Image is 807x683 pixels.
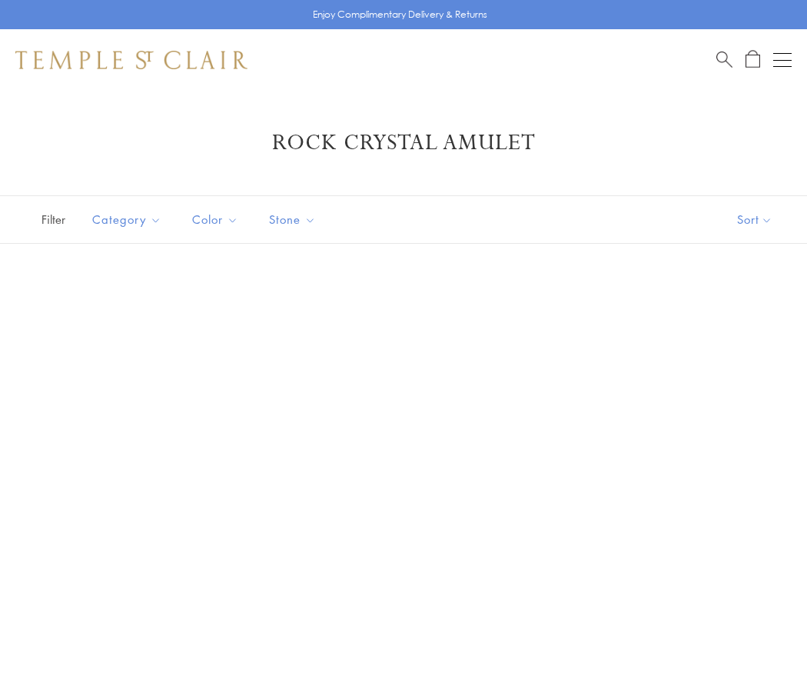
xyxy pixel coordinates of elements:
[81,202,173,237] button: Category
[15,51,247,69] img: Temple St. Clair
[746,50,760,69] a: Open Shopping Bag
[773,51,792,69] button: Open navigation
[716,50,732,69] a: Search
[181,202,250,237] button: Color
[702,196,807,243] button: Show sort by
[313,7,487,22] p: Enjoy Complimentary Delivery & Returns
[184,210,250,229] span: Color
[38,129,769,157] h1: Rock Crystal Amulet
[85,210,173,229] span: Category
[257,202,327,237] button: Stone
[261,210,327,229] span: Stone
